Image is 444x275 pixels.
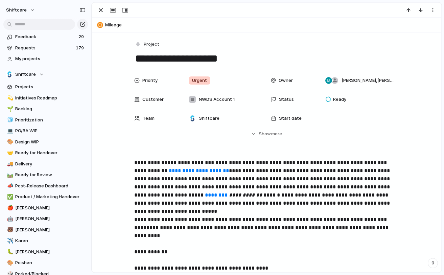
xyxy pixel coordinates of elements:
span: Priority [142,77,158,84]
a: 🐻[PERSON_NAME] [3,225,88,235]
div: 🤝Ready for Handover [3,148,88,158]
button: 🍎 [6,205,13,211]
span: 29 [78,33,85,40]
button: 💫 [6,95,13,101]
span: My projects [15,55,86,62]
button: 🧊 [6,117,13,123]
span: Ready for Handover [15,150,86,156]
div: 📣 [7,182,12,190]
button: ✅ [6,193,13,200]
span: Initiatives Roadmap [15,95,86,101]
a: Feedback29 [3,32,88,42]
a: 🛤️Ready for Review [3,170,88,180]
span: Requests [15,45,74,51]
span: Owner [279,77,293,84]
a: 🎨Peishan [3,258,88,268]
div: 🎨 [7,259,12,267]
div: 🚚 [7,160,12,168]
div: 🐛 [7,248,12,256]
button: 🎨 [6,259,13,266]
span: Show [259,131,271,137]
a: Requests179 [3,43,88,53]
div: 🛤️ [7,171,12,179]
a: 🌱Backlog [3,104,88,114]
button: 💻 [6,128,13,134]
div: ✅ [7,193,12,201]
button: 🐛 [6,249,13,255]
span: Backlog [15,106,86,112]
div: 🎨 [7,138,12,146]
a: 🤖[PERSON_NAME] [3,214,88,224]
a: 🍎[PERSON_NAME] [3,203,88,213]
a: 🐛[PERSON_NAME] [3,247,88,257]
span: shiftcare [6,7,27,14]
div: 🐻 [7,226,12,234]
span: Urgent [192,77,207,84]
a: 💫Initiatives Roadmap [3,93,88,103]
button: Mileage [95,20,438,30]
div: 🚚Delivery [3,159,88,169]
div: 💫 [7,94,12,102]
div: 🤖 [7,215,12,223]
span: Peishan [15,259,86,266]
span: Feedback [15,33,76,40]
span: Post-Release Dashboard [15,183,86,189]
span: Customer [142,96,164,103]
a: 🎨Design WIP [3,137,88,147]
span: Ready [333,96,346,103]
span: [PERSON_NAME] [15,215,86,222]
span: 179 [76,45,85,51]
span: NWDS Account 1 [199,96,235,103]
button: Shiftcare [3,69,88,79]
span: Status [279,96,294,103]
span: Karan [15,237,86,244]
span: [PERSON_NAME] [15,227,86,233]
button: 🛤️ [6,171,13,178]
button: 🤝 [6,150,13,156]
span: Project [144,41,159,48]
a: ✈️Karan [3,236,88,246]
a: 💻PO/BA WIP [3,126,88,136]
div: 🌱 [7,105,12,113]
button: Showmore [134,128,399,140]
span: Team [143,115,155,122]
span: Ready for Review [15,171,86,178]
div: 🍎 [7,204,12,212]
span: PO/BA WIP [15,128,86,134]
div: 🧊 [7,116,12,124]
a: My projects [3,54,88,64]
button: Project [134,40,161,49]
span: Prioritization [15,117,86,123]
div: ✈️ [7,237,12,245]
button: shiftcare [3,5,39,16]
a: 📣Post-Release Dashboard [3,181,88,191]
span: [PERSON_NAME] , [PERSON_NAME] [342,77,394,84]
span: [PERSON_NAME] [15,249,86,255]
div: 💻 [7,127,12,135]
span: Delivery [15,161,86,167]
button: 🚚 [6,161,13,167]
button: 🌱 [6,106,13,112]
div: 🤝 [7,149,12,157]
a: 🧊Prioritization [3,115,88,125]
span: Product / Marketing Handover [15,193,86,200]
button: ✈️ [6,237,13,244]
span: more [271,131,282,137]
span: Start date [279,115,302,122]
span: Shiftcare [15,71,36,78]
span: Projects [15,84,86,90]
a: ✅Product / Marketing Handover [3,192,88,202]
button: 📣 [6,183,13,189]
